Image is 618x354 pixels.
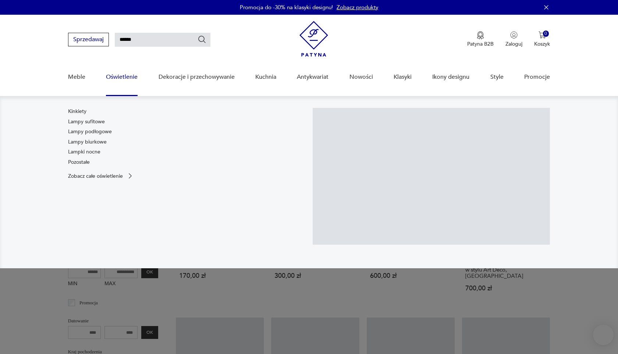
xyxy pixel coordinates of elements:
[106,63,138,91] a: Oświetlenie
[467,31,494,47] a: Ikona medaluPatyna B2B
[490,63,504,91] a: Style
[349,63,373,91] a: Nowości
[299,21,328,57] img: Patyna - sklep z meblami i dekoracjami vintage
[297,63,328,91] a: Antykwariat
[337,4,378,11] a: Zobacz produkty
[467,40,494,47] p: Patyna B2B
[68,38,109,43] a: Sprzedawaj
[593,325,614,345] iframe: Smartsupp widget button
[534,40,550,47] p: Koszyk
[505,31,522,47] button: Zaloguj
[68,63,85,91] a: Meble
[159,63,235,91] a: Dekoracje i przechowywanie
[510,31,518,39] img: Ikonka użytkownika
[240,4,333,11] p: Promocja do -30% na klasyki designu!
[198,35,206,44] button: Szukaj
[524,63,550,91] a: Promocje
[68,108,86,115] a: Kinkiety
[543,31,549,37] div: 0
[68,159,90,166] a: Pozostałe
[68,118,105,125] a: Lampy sufitowe
[432,63,469,91] a: Ikony designu
[68,138,107,146] a: Lampy biurkowe
[68,172,134,180] a: Zobacz całe oświetlenie
[534,31,550,47] button: 0Koszyk
[68,33,109,46] button: Sprzedawaj
[68,148,100,156] a: Lampki nocne
[505,40,522,47] p: Zaloguj
[68,174,123,178] p: Zobacz całe oświetlenie
[539,31,546,39] img: Ikona koszyka
[68,128,112,135] a: Lampy podłogowe
[394,63,412,91] a: Klasyki
[467,31,494,47] button: Patyna B2B
[477,31,484,39] img: Ikona medalu
[255,63,276,91] a: Kuchnia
